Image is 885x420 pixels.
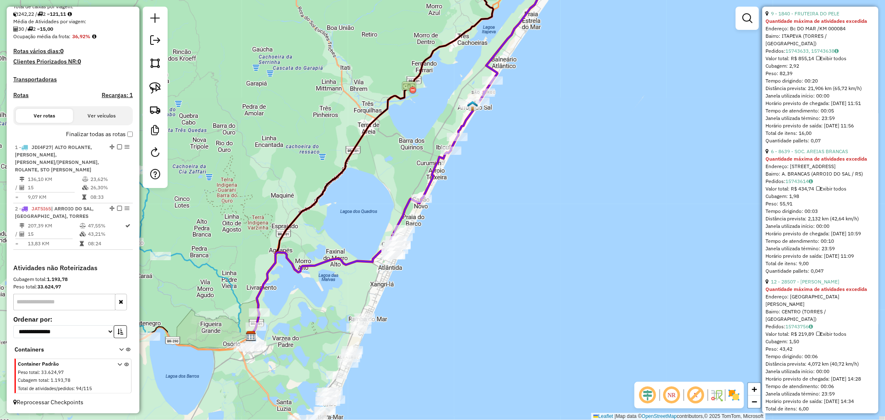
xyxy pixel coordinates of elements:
a: Exibir filtros [739,10,756,27]
span: Ocultar NR [662,385,682,405]
button: Ver rotas [16,109,73,123]
a: Reroteirizar Sessão [147,144,163,163]
div: Tempo de atendimento: 00:05 [766,10,875,144]
em: Alterar sequência das rotas [110,206,115,211]
div: Atividade não roteirizada - PADARIA E PASTELARIA [342,346,363,354]
div: Atividade não roteirizada - REDE POLO FILIAL [384,251,405,259]
a: Rotas [13,92,29,99]
i: Observações [809,179,813,184]
a: Criar modelo [147,122,163,141]
td: 13,83 KM [27,239,79,248]
div: Atividade não roteirizada - PALADAR DISTRIBUIDOR [382,248,402,256]
div: Atividade não roteirizada - SUPERBOM SUPERMERCAD [324,396,345,404]
span: Exibir rótulo [686,385,706,405]
strong: 1.193,78 [47,276,68,282]
div: Atividade não roteirizada - SUPER BOM FILIAL [338,359,358,368]
div: Tempo dirigindo: 00:20 [766,77,875,85]
td: 207,39 KM [27,222,79,230]
img: Ped três cachoeiras [402,80,417,95]
h4: Clientes Priorizados NR: [13,58,133,65]
div: Atividade não roteirizada - MERC SUPERBOM [315,397,336,405]
div: Janela utilizada término: 23:59 [766,390,875,398]
div: Cubagem: 2,92 [766,62,875,70]
div: Tempo dirigindo: 00:06 [766,353,875,360]
img: Fluxo de ruas [710,388,723,402]
i: Total de Atividades [20,232,24,237]
h4: Recargas: 1 [102,92,133,99]
span: | ALTO ROLANTE, [PERSON_NAME], [PERSON_NAME]/[PERSON_NAME], ROLANTE, STO [PERSON_NAME] [15,144,99,173]
h4: Rotas vários dias: [13,48,133,55]
div: Cubagem: 1,50 [766,338,875,345]
i: Tempo total em rota [80,241,84,246]
td: 15 [27,183,82,192]
div: Atividade não roteirizada - ESPETINHO PIRAMIDES [388,246,408,254]
i: Total de rotas [37,12,43,17]
img: Selecionar atividades - polígono [149,57,161,69]
i: Total de Atividades [20,185,24,190]
span: JAT5I65 [32,205,51,212]
div: Peso: 82,39 [766,70,875,77]
div: Atividade não roteirizada - MERCADO POPULAR CENT [314,407,334,415]
i: Observações [809,324,813,329]
div: Quantidade pallets: 0,07 [766,137,875,144]
div: Valor total: R$ 855,14 [766,55,875,62]
div: 30 / 2 = [13,25,133,33]
strong: Quantidade máxima de atividades excedida [766,286,867,292]
div: Janela utilizada término: 23:59 [766,115,875,122]
td: = [15,239,19,248]
span: 94/115 [76,386,92,391]
div: Atividade não roteirizada - RESTAURANTE BECKER [351,325,371,334]
div: Atividade não roteirizada - Rodobar [315,407,336,415]
td: 136,10 KM [27,175,82,183]
img: Criar rota [149,104,161,115]
span: Exibir todos [816,186,846,192]
label: Ordenar por: [13,314,133,324]
span: Ocupação média da frota: [13,33,71,39]
a: Criar rota [146,100,164,119]
div: Atividade não roteirizada - ADEGA DE VINHOS [249,308,270,317]
div: Endereço: [GEOGRAPHIC_DATA][PERSON_NAME] [766,293,875,308]
div: Atividade não roteirizada - MARISUL SUPERMERCAD [317,388,338,396]
img: Tramandaí [319,405,330,416]
span: Cubagem total [18,377,48,383]
a: Exportar sessão [147,32,163,51]
div: Bairro: ITAPEVA (TORRES / [GEOGRAPHIC_DATA]) [766,32,875,47]
div: Atividade não roteirizada - Padaria Dudabella [246,342,266,350]
div: Distância prevista: 2,132 km (42,64 km/h) [766,215,875,222]
strong: 15,00 [40,26,53,32]
div: Pedidos: [766,178,875,185]
div: Bairro: CENTRO (TORRES / [GEOGRAPHIC_DATA]) [766,308,875,323]
div: Atividade não roteirizada - MINE MERCADDO LP [351,317,372,325]
div: Atividade não roteirizada - SUPER BOM [316,393,336,401]
span: Exibir todos [816,55,846,61]
i: Cubagem total roteirizado [13,12,18,17]
a: 15743614 [785,178,813,184]
a: Leaflet [593,413,613,419]
td: / [15,230,19,238]
i: Distância Total [20,223,24,228]
i: Observações [834,49,839,54]
span: Exibir todos [816,331,846,337]
div: Atividade não roteirizada - SUPER EXXTRAA [394,225,415,233]
span: | ARROIO DO SAL, [GEOGRAPHIC_DATA], TORRES [15,205,94,219]
div: Atividade não roteirizada - MERCADO BOANERGES [346,323,367,332]
div: Horário previsto de chegada: [DATE] 10:59 [766,230,875,237]
em: Finalizar rota [117,206,122,211]
div: Atividade não roteirizada - MERCADO CEARENSE [386,236,407,244]
a: 15743633, 15743638 [785,48,839,54]
div: Total de itens: 6,00 [766,405,875,413]
td: 15 [27,230,79,238]
div: Atividade não roteirizada - SUPERBOM SUPERMERCAD [326,371,347,379]
div: Tempo dirigindo: 00:03 [766,208,875,215]
div: Atividade não roteirizada - SUPER MENOR PRECO [390,241,411,249]
span: : [73,386,75,391]
h4: Atividades não Roteirizadas [13,264,133,272]
strong: 121,11 [50,11,66,17]
span: Total de atividades/pedidos [18,386,73,391]
em: Alterar sequência das rotas [110,144,115,149]
i: % de utilização do peso [80,223,86,228]
div: Atividade não roteirizada - MERCADO CEARENSE [385,236,406,244]
div: Cubagem total: [13,276,133,283]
